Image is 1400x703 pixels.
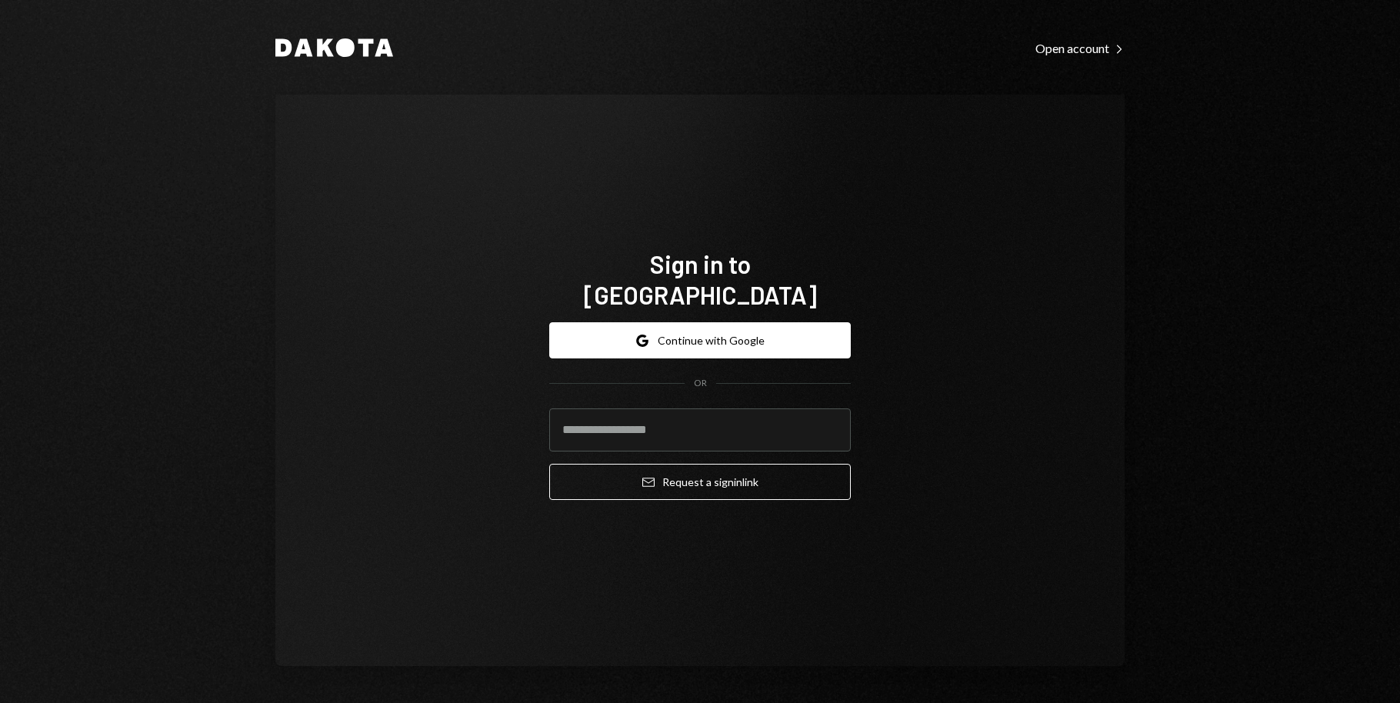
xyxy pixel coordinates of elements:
div: Open account [1035,41,1125,56]
button: Request a signinlink [549,464,851,500]
h1: Sign in to [GEOGRAPHIC_DATA] [549,248,851,310]
a: Open account [1035,39,1125,56]
button: Continue with Google [549,322,851,358]
div: OR [694,377,707,390]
